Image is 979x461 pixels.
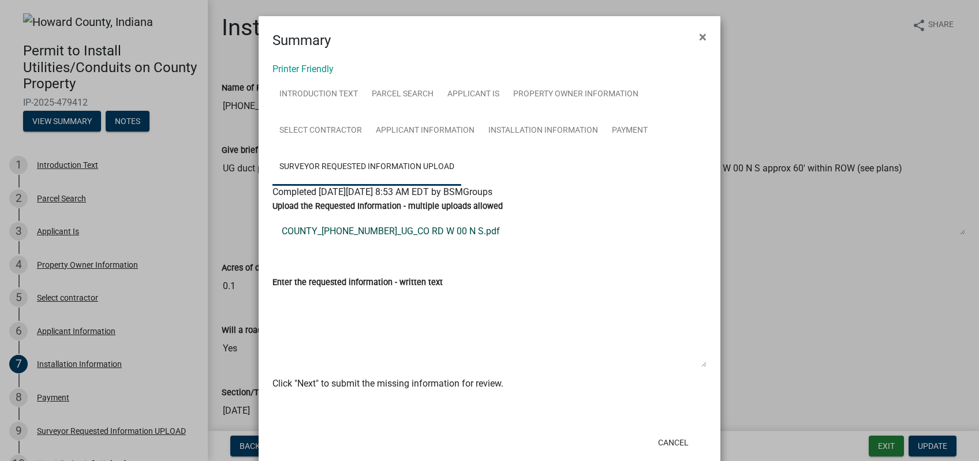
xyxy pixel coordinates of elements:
[272,186,492,197] span: Completed [DATE][DATE] 8:53 AM EDT by BSMGroups
[272,377,707,391] p: Click "Next" to submit the missing information for review.
[272,203,503,211] label: Upload the Requested Information - multiple uploads allowed
[272,218,707,245] a: COUNTY_[PHONE_NUMBER]_UG_CO RD W 00 N S.pdf
[365,76,440,113] a: Parcel Search
[605,113,655,149] a: Payment
[272,76,365,113] a: Introduction Text
[440,76,506,113] a: Applicant Is
[272,279,443,287] label: Enter the requested information - written text
[272,113,369,149] a: Select contractor
[272,30,331,51] h4: Summary
[369,113,481,149] a: Applicant Information
[506,76,645,113] a: Property Owner Information
[272,63,334,74] a: Printer Friendly
[649,432,698,453] button: Cancel
[481,113,605,149] a: Installation Information
[699,29,707,45] span: ×
[272,149,461,186] a: Surveyor Requested Information UPLOAD
[690,21,716,53] button: Close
